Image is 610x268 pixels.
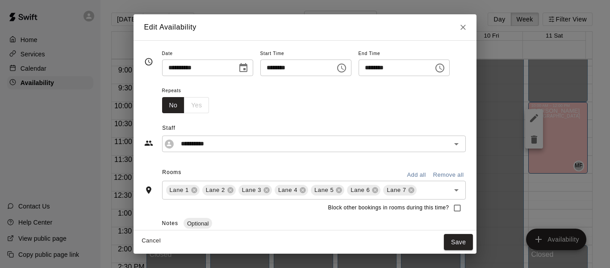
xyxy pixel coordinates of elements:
button: Open [450,138,463,150]
button: Close [455,19,471,35]
span: Lane 4 [275,186,301,195]
button: No [162,97,185,114]
div: Lane 2 [202,185,236,196]
svg: Staff [144,139,153,148]
div: Lane 7 [383,185,417,196]
h6: Edit Availability [144,21,196,33]
button: Choose date, selected date is Oct 11, 2025 [234,59,252,77]
span: Lane 6 [347,186,373,195]
span: Staff [162,121,466,136]
div: Lane 4 [275,185,308,196]
div: Lane 5 [311,185,344,196]
button: Remove all [431,168,466,182]
button: Choose time, selected time is 12:00 PM [431,59,449,77]
span: Lane 1 [166,186,192,195]
button: Add all [402,168,431,182]
span: Start Time [260,48,351,60]
span: Lane 5 [311,186,337,195]
span: Block other bookings in rooms during this time? [328,204,449,213]
span: Repeats [162,85,217,97]
button: Choose time, selected time is 10:00 AM [333,59,351,77]
svg: Rooms [144,186,153,195]
span: Lane 7 [383,186,409,195]
span: Optional [184,220,212,227]
span: Lane 3 [238,186,265,195]
div: Lane 1 [166,185,200,196]
div: Lane 3 [238,185,272,196]
div: Lane 6 [347,185,380,196]
span: Notes [162,220,178,226]
span: Rooms [162,169,181,175]
div: outlined button group [162,97,209,114]
button: Open [450,184,463,196]
button: Save [444,234,473,251]
svg: Timing [144,57,153,66]
span: Lane 2 [202,186,229,195]
span: End Time [359,48,450,60]
span: Date [162,48,253,60]
button: Cancel [137,234,166,248]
